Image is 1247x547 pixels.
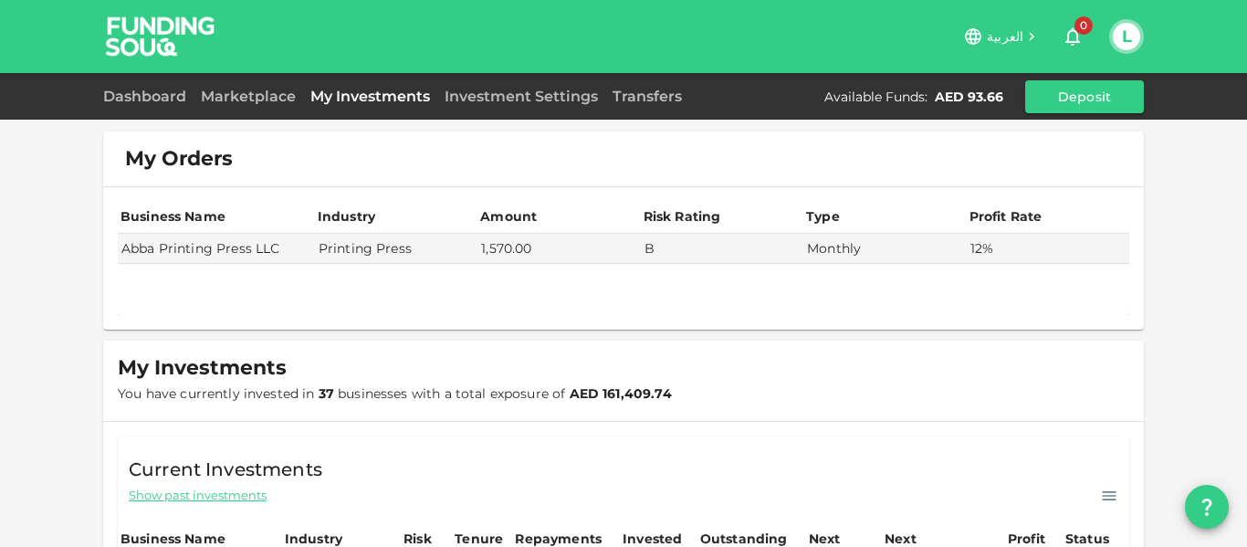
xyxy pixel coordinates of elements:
[987,28,1023,45] span: العربية
[803,234,966,264] td: Monthly
[824,88,927,106] div: Available Funds :
[1074,16,1093,35] span: 0
[129,455,322,484] span: Current Investments
[644,205,721,227] div: Risk Rating
[570,385,672,402] strong: AED 161,409.74
[125,146,233,172] span: My Orders
[1185,485,1229,529] button: question
[318,205,375,227] div: Industry
[129,487,267,504] span: Show past investments
[118,385,672,402] span: You have currently invested in businesses with a total exposure of
[437,88,605,105] a: Investment Settings
[806,205,843,227] div: Type
[121,205,225,227] div: Business Name
[477,234,640,264] td: 1,570.00
[315,234,477,264] td: Printing Press
[1054,18,1091,55] button: 0
[967,234,1130,264] td: 12%
[969,205,1043,227] div: Profit Rate
[605,88,689,105] a: Transfers
[103,88,194,105] a: Dashboard
[1113,23,1140,50] button: L
[319,385,334,402] strong: 37
[480,205,537,227] div: Amount
[194,88,303,105] a: Marketplace
[118,355,287,381] span: My Investments
[118,234,315,264] td: Abba Printing Press LLC
[303,88,437,105] a: My Investments
[1025,80,1144,113] button: Deposit
[641,234,803,264] td: B
[935,88,1003,106] div: AED 93.66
